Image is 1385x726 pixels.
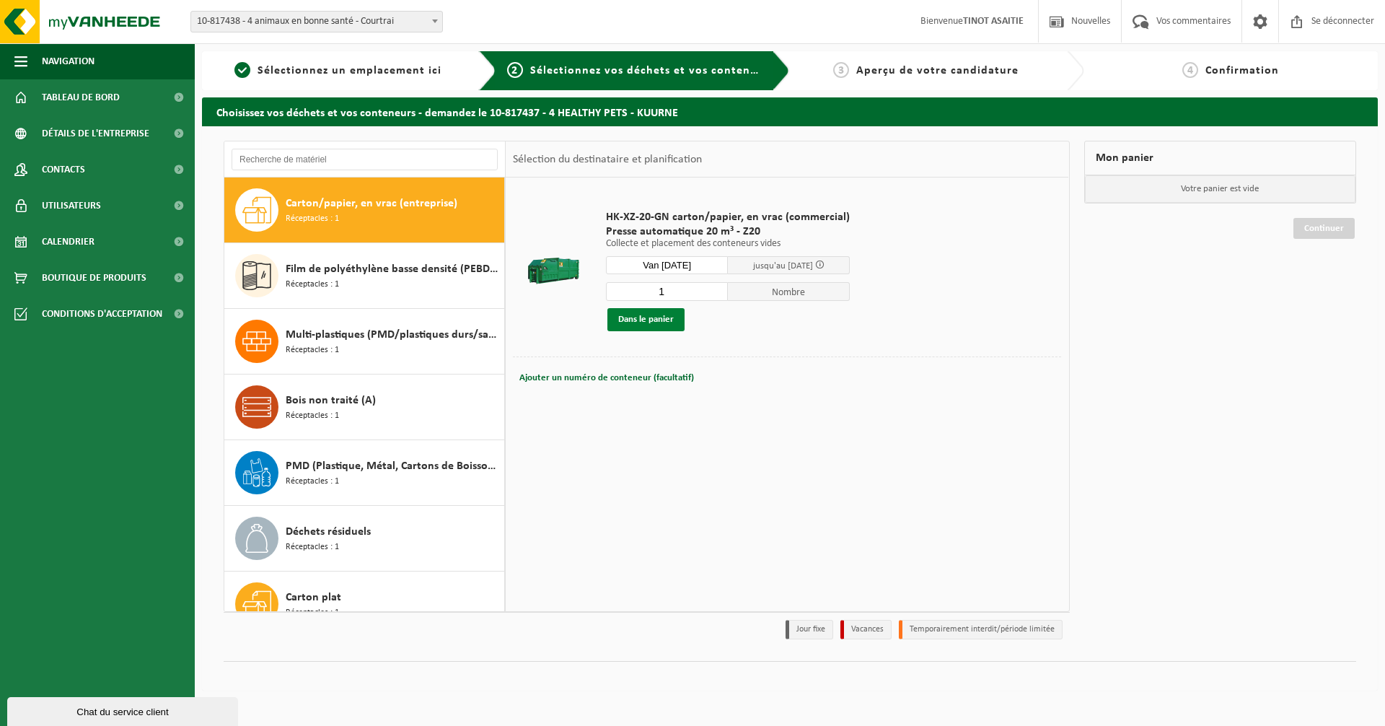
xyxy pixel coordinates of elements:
button: Bois non traité (A) Réceptacles : 1 [224,375,505,440]
font: HK-XZ-20-GN carton/papier, en vrac (commercial) [606,211,850,223]
font: Film de polyéthylène basse densité (PEBD), en vrac, naturel [286,263,577,275]
font: 4 [1187,65,1194,76]
font: Tableau de bord [42,92,120,103]
a: Continuer [1293,218,1355,239]
font: Nouvelles [1071,16,1110,27]
input: Sélectionnez la date [606,256,728,274]
font: Vacances [851,625,884,634]
font: Confirmation [1205,65,1279,76]
font: Multi-plastiques (PMD/plastiques durs/sangles de tension/EPS/feuille naturelle/feuille mixte) [286,329,744,341]
button: Déchets résiduels Réceptacles : 1 [224,506,505,572]
font: Votre panier est vide [1181,184,1259,193]
font: Vos commentaires [1156,16,1231,27]
font: Carton/papier, en vrac (entreprise) [286,198,457,209]
font: Contacts [42,165,85,175]
font: Carton plat [286,592,341,603]
font: Calendrier [42,237,94,248]
font: 1 [239,65,246,76]
font: Boutique de produits [42,273,146,284]
font: Réceptacles : 1 [286,346,339,354]
font: Bois non traité (A) [286,395,376,406]
font: TINOT ASAITIE [963,16,1024,27]
font: Choisissez vos déchets et vos conteneurs - demandez le 10-817437 - 4 HEALTHY PETS - KUURNE [216,108,678,119]
button: Multi-plastiques (PMD/plastiques durs/sangles de tension/EPS/feuille naturelle/feuille mixte) Réc... [224,309,505,375]
button: Film de polyéthylène basse densité (PEBD), en vrac, naturel Réceptacles : 1 [224,243,505,309]
font: Mon panier [1096,152,1153,164]
font: Temporairement interdit/période limitée [910,625,1055,634]
font: Sélectionnez vos déchets et vos conteneurs [530,65,774,76]
font: Réceptacles : 1 [286,214,339,223]
font: Sélection du destinataire et planification [513,154,702,165]
button: Carton plat Réceptacles : 1 [224,572,505,637]
font: Utilisateurs [42,201,101,211]
font: Réceptacles : 1 [286,543,339,551]
button: Ajouter un numéro de conteneur (facultatif) [518,368,695,388]
font: PMD (Plastique, Métal, Cartons de Boissons) (entreprises) [286,460,567,472]
font: Navigation [42,56,94,67]
button: Dans le panier [607,308,685,331]
font: Ajouter un numéro de conteneur (facultatif) [519,373,694,382]
font: Aperçu de votre candidature [856,65,1019,76]
font: Réceptacles : 1 [286,608,339,617]
font: Réceptacles : 1 [286,477,339,486]
span: 10-817438 - 4 animaux en bonne santé - Courtrai [190,11,443,32]
font: Conditions d'acceptation [42,309,162,320]
font: Nombre [772,287,805,298]
input: Recherche de matériel [232,149,498,170]
font: Détails de l'entreprise [42,128,149,139]
font: Sélectionnez un emplacement ici [258,65,441,76]
font: Réceptacles : 1 [286,411,339,420]
font: jusqu'au [DATE] [753,261,813,271]
button: Carton/papier, en vrac (entreprise) Réceptacles : 1 [224,178,505,243]
button: PMD (Plastique, Métal, Cartons de Boissons) (entreprises) Réceptacles : 1 [224,440,505,506]
a: 1Sélectionnez un emplacement ici [209,62,467,79]
font: Continuer [1304,224,1344,233]
font: Collecte et placement des conteneurs vides [606,238,781,249]
font: Réceptacles : 1 [286,280,339,289]
font: 3 [838,65,845,76]
font: Bienvenue [920,16,963,27]
iframe: widget de discussion [7,694,241,726]
font: Se déconnecter [1311,16,1374,27]
font: Jour fixe [796,625,825,634]
font: Déchets résiduels [286,526,371,538]
font: 10-817438 - 4 animaux en bonne santé - Courtrai [197,16,394,27]
font: Dans le panier [618,315,674,324]
span: 10-817438 - 4 animaux en bonne santé - Courtrai [191,12,442,32]
font: Presse automatique 20 m³ - Z20 [606,226,760,237]
font: 2 [511,65,518,76]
